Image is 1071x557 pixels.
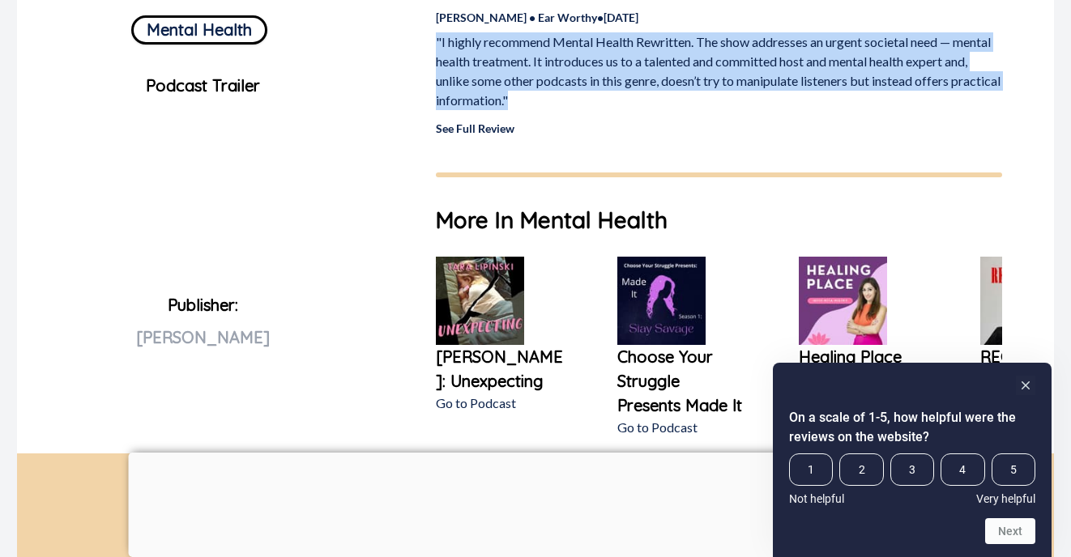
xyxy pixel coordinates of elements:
img: REGARDLESS [980,257,1069,345]
a: Choose Your Struggle Presents Made It [617,345,747,418]
button: Hide survey [1016,376,1035,395]
span: Not helpful [789,492,844,505]
span: 2 [839,453,883,486]
div: On a scale of 1-5, how helpful were the reviews on the website? Select an option from 1 to 5, wit... [789,453,1035,505]
button: Next question [985,518,1035,544]
p: "I highly recommend Mental Health Rewritten. The show addresses an urgent societal need — mental ... [436,32,1002,110]
span: Very helpful [976,492,1035,505]
img: Tara Lipinski: Unexpecting [436,257,524,345]
span: 1 [789,453,833,486]
p: Podcast Trailer [30,74,376,98]
p: Go to Podcast [617,418,747,437]
span: [PERSON_NAME] [136,327,270,347]
a: Mental Health [131,9,267,45]
a: [PERSON_NAME]: Unexpecting [436,345,565,393]
a: Healing Place [799,345,928,369]
span: 4 [941,453,984,486]
h1: More In Mental Health [436,203,1002,237]
img: Choose Your Struggle Presents Made It [617,257,706,345]
button: Mental Health [131,15,267,45]
iframe: Advertisement [129,453,943,553]
img: Healing Place [799,257,887,345]
a: See Full Review [436,121,514,135]
p: Publisher: [30,289,376,406]
span: 5 [992,453,1035,486]
div: On a scale of 1-5, how helpful were the reviews on the website? Select an option from 1 to 5, wit... [789,376,1035,544]
h2: On a scale of 1-5, how helpful were the reviews on the website? Select an option from 1 to 5, wit... [789,408,1035,447]
p: Go to Podcast [436,393,565,413]
span: 3 [890,453,934,486]
p: [PERSON_NAME] • Ear Worthy • [DATE] [436,9,1002,26]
